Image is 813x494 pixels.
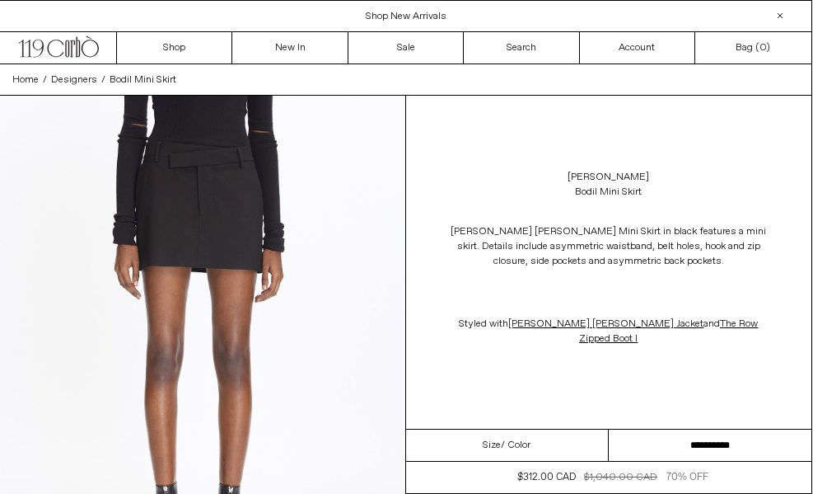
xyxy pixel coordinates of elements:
span: [PERSON_NAME] [PERSON_NAME] Mini Skirt in black features a mini skirt. Details include asymmetric... [451,225,766,268]
a: New In [232,32,348,64]
div: $312.00 CAD [517,470,576,485]
span: / [43,73,47,87]
a: Sale [348,32,464,64]
div: $1,040.00 CAD [584,470,657,485]
a: Designers [51,73,97,87]
a: Shop [117,32,232,64]
a: Shop New Arrivals [366,10,446,23]
span: / Color [501,438,530,453]
span: 0 [759,41,766,54]
a: [PERSON_NAME] [PERSON_NAME] Jacket [508,318,703,331]
a: [PERSON_NAME] [568,170,649,185]
div: Bodil Mini Skirt [575,185,642,200]
a: Bag () [695,32,811,64]
span: Size [483,438,501,453]
a: Bodil Mini Skirt [110,73,176,87]
a: Home [12,73,39,87]
span: Styled with and [459,318,758,346]
a: Account [580,32,695,64]
span: ) [759,40,770,55]
div: 70% OFF [666,470,708,485]
span: / [101,73,105,87]
a: Search [464,32,579,64]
